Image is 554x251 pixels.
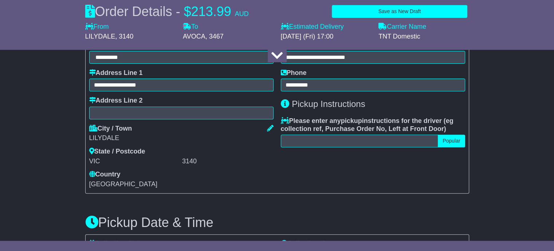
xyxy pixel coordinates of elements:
label: Collection time [281,240,334,248]
label: Carrier Name [378,23,426,31]
label: Address Line 1 [89,69,143,77]
button: Save as New Draft [332,5,467,18]
h3: Pickup Date & Time [85,215,469,230]
span: LILYDALE [85,33,115,40]
div: [DATE] (Fri) 17:00 [281,33,372,41]
span: Pickup Instructions [292,99,365,109]
span: AVOCA [183,33,205,40]
span: pickup [341,117,362,124]
label: Collection Date [89,240,143,248]
div: LILYDALE [89,134,274,142]
label: Estimated Delivery [281,23,372,31]
div: Order Details - [85,4,249,19]
label: Address Line 2 [89,97,143,105]
label: To [183,23,198,31]
span: 213.99 [191,4,231,19]
label: From [85,23,109,31]
label: Please enter any instructions for the driver ( ) [281,117,465,133]
span: [GEOGRAPHIC_DATA] [89,180,157,188]
label: State / Postcode [89,148,145,156]
span: $ [184,4,191,19]
label: City / Town [89,125,132,133]
span: , 3467 [205,33,224,40]
label: Country [89,171,121,179]
label: Phone [281,69,307,77]
div: TNT Domestic [378,33,469,41]
span: eg collection ref, Purchase Order No, Left at Front Door [281,117,453,132]
span: AUD [235,10,249,17]
div: VIC [89,158,180,166]
span: , 3140 [115,33,133,40]
div: 3140 [182,158,273,166]
button: Popular [438,135,465,147]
